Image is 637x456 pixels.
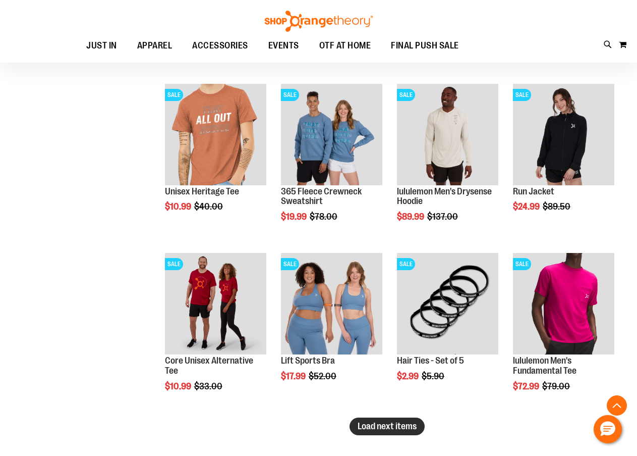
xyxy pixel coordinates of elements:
span: $5.90 [422,371,446,381]
span: $89.99 [397,212,426,222]
div: product [160,248,271,417]
span: EVENTS [268,34,299,57]
a: Product image for Unisex Heritage TeeSALE [165,84,266,187]
span: $137.00 [427,212,459,222]
a: Hair Ties - Set of 5SALE [397,253,498,356]
img: OTF lululemon Mens The Fundamental T Wild Berry [513,253,614,354]
a: Product image for Core Unisex Alternative TeeSALE [165,253,266,356]
img: Main of 2024 Covention Lift Sports Bra [281,253,382,354]
img: Product image for Run Jacket [513,84,614,185]
div: product [276,248,387,407]
span: $72.99 [513,381,541,391]
span: $79.00 [542,381,571,391]
span: SALE [513,89,531,101]
button: Load next items [350,418,425,435]
span: $19.99 [281,212,308,222]
a: Core Unisex Alternative Tee [165,356,253,376]
img: Hair Ties - Set of 5 [397,253,498,354]
span: Load next items [358,421,417,431]
span: $89.50 [543,201,572,212]
div: product [508,79,619,238]
img: Product image for Unisex Heritage Tee [165,84,266,185]
span: $40.00 [194,201,224,212]
span: SALE [165,89,183,101]
div: product [160,79,271,238]
span: SALE [281,258,299,270]
span: ACCESSORIES [192,34,248,57]
span: SALE [397,89,415,101]
a: OTF AT HOME [309,34,381,58]
span: $33.00 [194,381,224,391]
img: 365 Fleece Crewneck Sweatshirt [281,84,382,185]
span: $10.99 [165,201,193,212]
span: $2.99 [397,371,420,381]
div: product [392,79,503,248]
div: product [392,248,503,407]
span: $24.99 [513,201,541,212]
span: FINAL PUSH SALE [391,34,459,57]
a: APPAREL [127,34,183,58]
span: $17.99 [281,371,307,381]
a: Product image for Run JacketSALE [513,84,614,187]
a: 365 Fleece Crewneck SweatshirtSALE [281,84,382,187]
span: JUST IN [86,34,117,57]
img: Shop Orangetheory [263,11,374,32]
span: SALE [281,89,299,101]
a: Run Jacket [513,186,554,196]
a: 365 Fleece Crewneck Sweatshirt [281,186,362,207]
a: Hair Ties - Set of 5 [397,356,464,366]
span: OTF AT HOME [319,34,371,57]
div: product [276,79,387,248]
span: SALE [513,258,531,270]
button: Hello, have a question? Let’s chat. [594,415,622,443]
a: Lift Sports Bra [281,356,335,366]
span: $52.00 [309,371,338,381]
button: Back To Top [607,395,627,416]
span: APPAREL [137,34,172,57]
img: Product image for lululemon Mens Drysense Hoodie Bone [397,84,498,185]
a: Main of 2024 Covention Lift Sports BraSALE [281,253,382,356]
span: $78.00 [310,212,339,222]
a: FINAL PUSH SALE [381,34,469,57]
a: lululemon Men's Drysense Hoodie [397,186,492,207]
a: ACCESSORIES [182,34,258,58]
a: OTF lululemon Mens The Fundamental T Wild BerrySALE [513,253,614,356]
span: $10.99 [165,381,193,391]
a: JUST IN [76,34,127,58]
span: SALE [397,258,415,270]
div: product [508,248,619,417]
a: Product image for lululemon Mens Drysense Hoodie BoneSALE [397,84,498,187]
span: SALE [165,258,183,270]
a: lululemon Men's Fundamental Tee [513,356,576,376]
a: Unisex Heritage Tee [165,186,239,196]
img: Product image for Core Unisex Alternative Tee [165,253,266,354]
a: EVENTS [258,34,309,58]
